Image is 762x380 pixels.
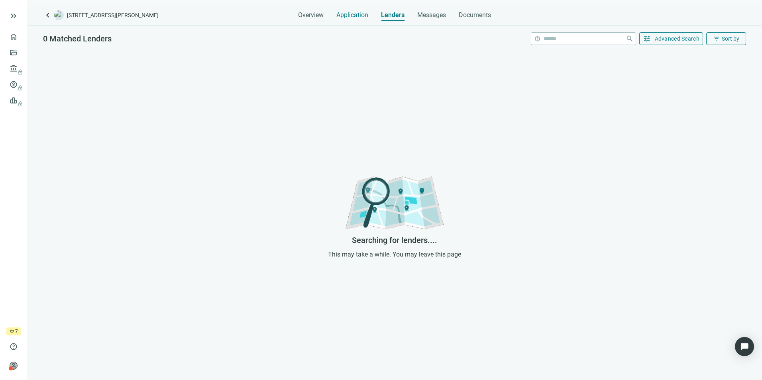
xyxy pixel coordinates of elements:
img: searchLoadingGift [326,143,463,281]
p: Searching for lenders.... [326,234,463,247]
div: Open Intercom Messenger [735,337,754,356]
button: tuneAdvanced Search [639,32,703,45]
button: keyboard_double_arrow_right [9,11,18,21]
span: crown [10,329,14,334]
p: This may take a while. You may leave this page [326,249,463,259]
button: filter_listSort by [706,32,746,45]
span: 0 Matched Lenders [43,34,112,43]
img: deal-logo [54,10,64,20]
span: help [534,36,540,42]
span: Sort by [722,35,739,42]
span: 7 [15,327,18,335]
span: filter_list [713,35,720,42]
span: Application [336,11,368,19]
a: keyboard_arrow_left [43,10,53,20]
span: Overview [298,11,324,19]
span: person [10,362,18,370]
span: Lenders [381,11,405,19]
span: Documents [459,11,491,19]
span: help [10,343,18,351]
span: Advanced Search [655,35,700,42]
span: [STREET_ADDRESS][PERSON_NAME] [67,11,159,19]
span: Messages [417,11,446,19]
span: tune [643,35,651,43]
